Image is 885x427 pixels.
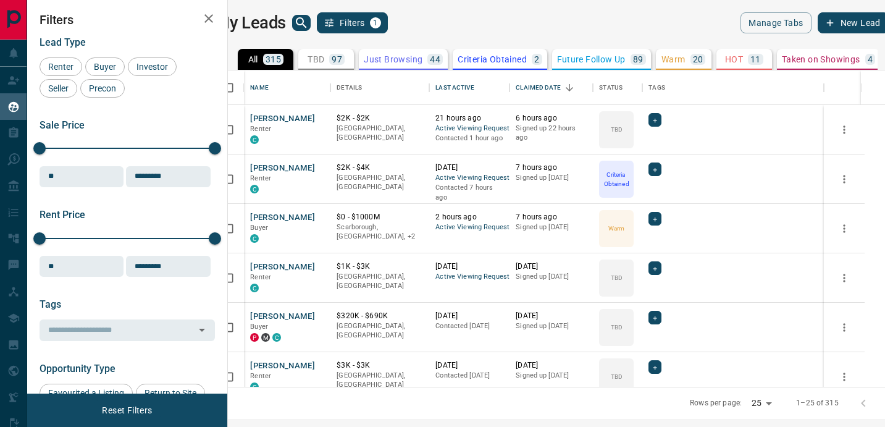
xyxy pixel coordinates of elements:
button: more [835,170,854,188]
span: Sale Price [40,119,85,131]
p: [DATE] [435,360,503,371]
div: Details [330,70,429,105]
p: [GEOGRAPHIC_DATA], [GEOGRAPHIC_DATA] [337,124,423,143]
button: Manage Tabs [740,12,811,33]
div: Seller [40,79,77,98]
span: Renter [250,273,271,281]
button: more [835,368,854,386]
p: $2K - $2K [337,113,423,124]
span: Renter [250,372,271,380]
p: 7 hours ago [516,163,587,173]
div: mrloft.ca [261,333,270,342]
div: Name [250,70,269,105]
p: [GEOGRAPHIC_DATA], [GEOGRAPHIC_DATA] [337,371,423,390]
p: 7 hours ago [516,212,587,222]
p: 4 [868,55,873,64]
button: Open [193,321,211,339]
button: [PERSON_NAME] [250,113,315,125]
span: + [653,114,657,126]
p: Warm [608,224,624,233]
span: Buyer [250,323,268,331]
div: Details [337,70,362,105]
p: $320K - $690K [337,311,423,321]
div: property.ca [250,333,259,342]
p: Contacted [DATE] [435,371,503,381]
button: Reset Filters [94,400,160,421]
span: Favourited a Listing [44,388,128,398]
p: 2 hours ago [435,212,503,222]
div: condos.ca [250,383,259,391]
span: Active Viewing Request [435,222,503,233]
span: Opportunity Type [40,363,115,374]
div: Return to Site [136,384,205,402]
p: TBD [308,55,324,64]
p: TBD [611,323,623,332]
p: 97 [332,55,342,64]
span: + [653,262,657,274]
p: TBD [611,125,623,134]
p: TBD [611,372,623,381]
p: Contacted 7 hours ago [435,183,503,202]
div: Buyer [85,57,125,76]
p: 6 hours ago [516,113,587,124]
span: Renter [250,125,271,133]
button: [PERSON_NAME] [250,163,315,174]
span: Buyer [90,62,120,72]
div: Favourited a Listing [40,384,133,402]
div: condos.ca [250,234,259,243]
div: Precon [80,79,125,98]
span: Active Viewing Request [435,272,503,282]
p: 1–25 of 315 [796,398,838,408]
p: Signed up [DATE] [516,272,587,282]
p: 2 [534,55,539,64]
div: + [648,261,661,275]
div: Claimed Date [516,70,561,105]
span: 1 [371,19,380,27]
p: Signed up [DATE] [516,321,587,331]
div: + [648,212,661,226]
h2: Filters [40,12,215,27]
p: [GEOGRAPHIC_DATA], [GEOGRAPHIC_DATA] [337,321,423,340]
p: Signed up [DATE] [516,173,587,183]
p: Rows per page: [690,398,742,408]
p: Warm [661,55,686,64]
p: Criteria Obtained [458,55,527,64]
span: Buyer [250,224,268,232]
span: Seller [44,83,73,93]
p: $1K - $3K [337,261,423,272]
button: [PERSON_NAME] [250,311,315,323]
button: more [835,219,854,238]
p: Taken on Showings [782,55,860,64]
p: Just Browsing [364,55,422,64]
div: condos.ca [250,284,259,292]
span: Lead Type [40,36,86,48]
span: Rent Price [40,209,85,221]
p: Signed up [DATE] [516,222,587,232]
div: Last Active [435,70,474,105]
div: Investor [128,57,177,76]
p: $3K - $3K [337,360,423,371]
p: North York, Toronto [337,222,423,242]
p: All [248,55,258,64]
div: + [648,163,661,176]
div: Renter [40,57,82,76]
div: Tags [642,70,824,105]
span: + [653,311,657,324]
div: condos.ca [272,333,281,342]
span: Return to Site [140,388,201,398]
button: search button [292,15,311,31]
div: Name [244,70,330,105]
button: more [835,120,854,139]
button: more [835,269,854,287]
p: TBD [611,273,623,282]
p: [DATE] [435,163,503,173]
span: Tags [40,298,61,310]
span: Active Viewing Request [435,124,503,134]
p: [DATE] [516,360,587,371]
p: HOT [725,55,743,64]
span: Investor [132,62,172,72]
p: Signed up [DATE] [516,371,587,381]
div: + [648,360,661,374]
span: Precon [85,83,120,93]
div: + [648,113,661,127]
